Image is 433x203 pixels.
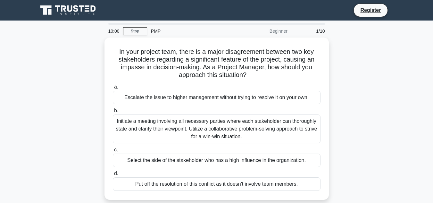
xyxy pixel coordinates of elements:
[235,25,291,38] div: Beginner
[114,84,118,89] span: a.
[104,25,123,38] div: 10:00
[291,25,329,38] div: 1/10
[114,108,118,113] span: b.
[113,114,321,143] div: Initiate a meeting involving all necessary parties where each stakeholder can thoroughly state an...
[113,91,321,104] div: Escalate the issue to higher management without trying to resolve it on your own.
[147,25,235,38] div: PMP
[114,171,118,176] span: d.
[113,154,321,167] div: Select the side of the stakeholder who has a high influence in the organization.
[112,48,321,79] h5: In your project team, there is a major disagreement between two key stakeholders regarding a sign...
[123,27,147,35] a: Stop
[113,177,321,191] div: Put off the resolution of this conflict as it doesn't involve team members.
[356,6,385,14] a: Register
[114,147,118,152] span: c.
